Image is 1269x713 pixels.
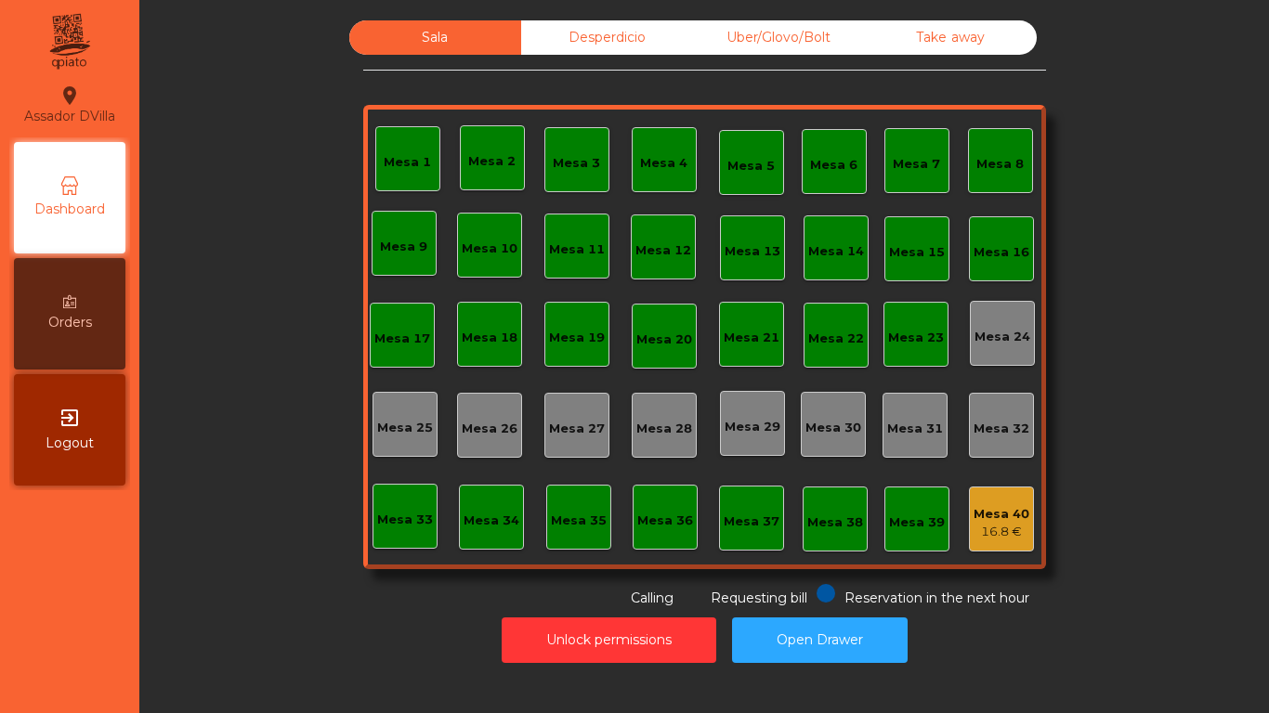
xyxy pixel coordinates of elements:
[640,154,687,173] div: Mesa 4
[865,20,1037,55] div: Take away
[34,200,105,219] span: Dashboard
[380,238,427,256] div: Mesa 9
[844,590,1029,606] span: Reservation in the next hour
[808,242,864,261] div: Mesa 14
[46,434,94,453] span: Logout
[384,153,431,172] div: Mesa 1
[725,242,780,261] div: Mesa 13
[549,240,605,259] div: Mesa 11
[724,512,779,531] div: Mesa 37
[974,420,1029,438] div: Mesa 32
[462,240,517,258] div: Mesa 10
[468,152,516,171] div: Mesa 2
[974,505,1029,524] div: Mesa 40
[810,156,857,175] div: Mesa 6
[732,617,908,663] button: Open Drawer
[887,420,943,438] div: Mesa 31
[888,329,944,347] div: Mesa 23
[377,419,433,437] div: Mesa 25
[462,420,517,438] div: Mesa 26
[724,329,779,347] div: Mesa 21
[636,331,692,349] div: Mesa 20
[635,241,691,260] div: Mesa 12
[24,82,115,128] div: Assador DVilla
[808,330,864,348] div: Mesa 22
[502,617,716,663] button: Unlock permissions
[889,243,945,262] div: Mesa 15
[727,157,775,175] div: Mesa 5
[725,418,780,436] div: Mesa 29
[374,330,430,348] div: Mesa 17
[976,155,1024,174] div: Mesa 8
[693,20,865,55] div: Uber/Glovo/Bolt
[377,511,433,529] div: Mesa 33
[462,329,517,347] div: Mesa 18
[711,590,807,606] span: Requesting bill
[553,154,600,173] div: Mesa 3
[805,419,861,437] div: Mesa 30
[464,512,519,530] div: Mesa 34
[974,243,1029,262] div: Mesa 16
[46,9,92,74] img: qpiato
[637,512,693,530] div: Mesa 36
[889,513,945,532] div: Mesa 39
[48,313,92,332] span: Orders
[893,155,940,174] div: Mesa 7
[549,420,605,438] div: Mesa 27
[521,20,693,55] div: Desperdicio
[349,20,521,55] div: Sala
[551,512,607,530] div: Mesa 35
[636,420,692,438] div: Mesa 28
[59,84,81,107] i: location_on
[974,523,1029,541] div: 16.8 €
[631,590,674,606] span: Calling
[59,407,81,429] i: exit_to_app
[549,329,605,347] div: Mesa 19
[975,328,1030,346] div: Mesa 24
[807,513,863,532] div: Mesa 38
